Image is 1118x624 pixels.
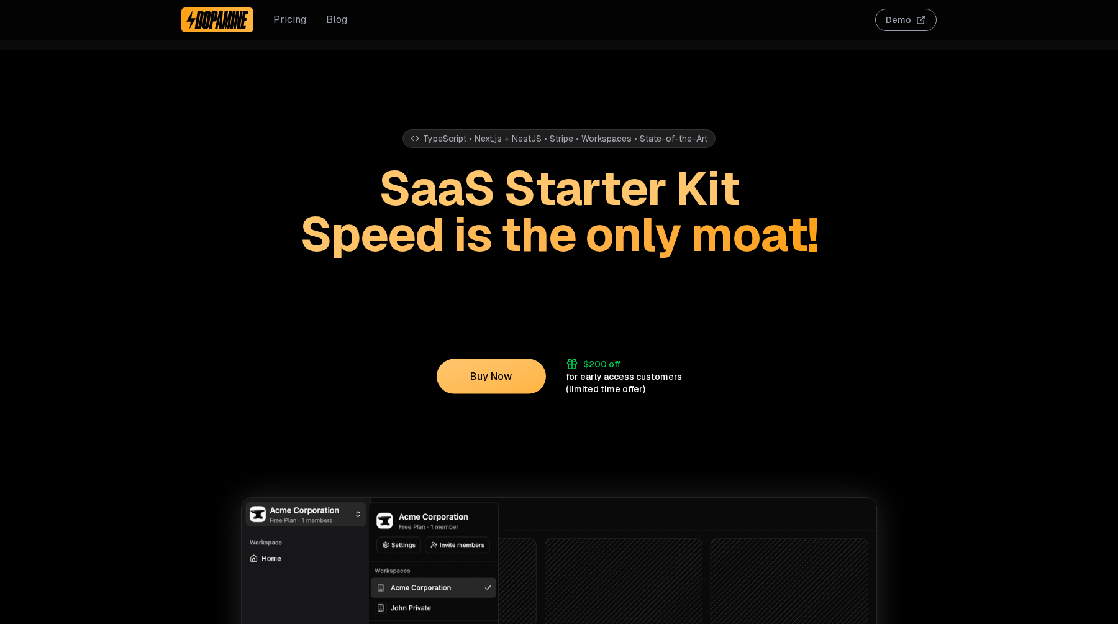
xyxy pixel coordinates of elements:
span: SaaS Starter Kit [379,158,739,219]
div: for early access customers [566,370,682,383]
button: Demo [875,9,937,31]
button: Buy Now [437,359,546,394]
img: Dopamine [186,10,248,30]
div: TypeScript • Next.js + NestJS • Stripe • Workspaces • State-of-the-Art [402,129,716,148]
div: $200 off [583,358,620,370]
span: Speed is the only moat! [300,204,818,265]
a: Dopamine [181,7,253,32]
div: (limited time offer) [566,383,645,395]
a: Blog [326,12,347,27]
a: Pricing [273,12,306,27]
